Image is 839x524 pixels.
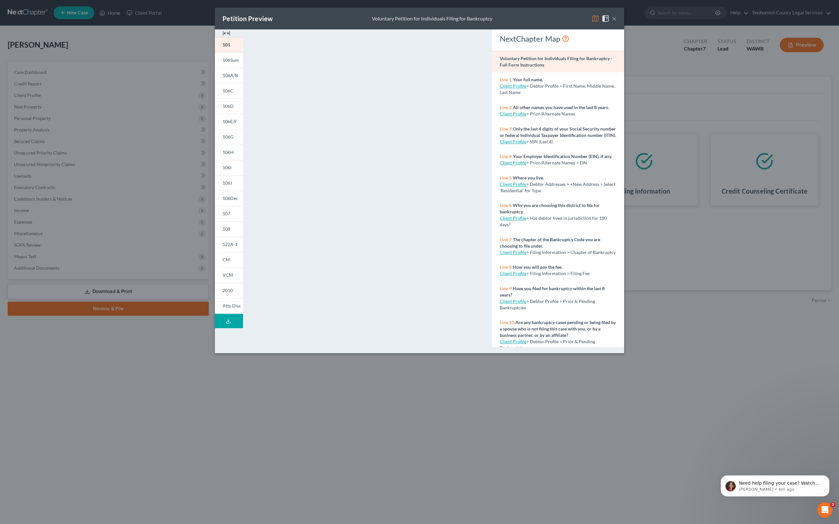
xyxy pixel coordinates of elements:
span: > Prior/Alternate Names [526,111,575,116]
span: Line 6: [500,202,513,208]
span: > Debtor Profile > Prior & Pending Bankruptcies [500,339,595,351]
a: Atty Disc [215,298,243,314]
a: 106C [215,83,243,99]
a: 106H [215,145,243,160]
a: 101 [215,37,243,52]
span: 106A/B [223,73,238,78]
button: × [612,15,616,22]
span: > Debtor Profile > Prior & Pending Bankruptcies [500,298,595,310]
span: 106G [223,134,233,139]
a: Client Profile [500,111,526,116]
span: Line 9: [500,286,513,291]
span: > Has debtor lived in jurisdiction for 180 days? [500,215,607,227]
strong: Have you filed for bankruptcy within the last 8 years? [500,286,605,298]
span: Line 1: [500,77,513,82]
strong: All other names you have used in the last 8 years. [513,105,609,110]
strong: Voluntary Petition for Individuals Filing for Bankruptcy - Full Form Instructions [500,56,612,67]
span: 2 [830,502,835,507]
a: Client Profile [500,215,526,221]
a: CM [215,252,243,267]
strong: Why you are choosing this district to file for bankruptcy. [500,202,600,214]
span: 106D [223,103,234,109]
strong: The chapter of the Bankruptcy Code you are choosing to file under. [500,237,600,249]
span: Line 5: [500,175,513,180]
span: 122A-1 [223,242,238,247]
span: 2010 [223,288,233,293]
img: map-eea8200ae884c6f1103ae1953ef3d486a96c86aabb227e865a55264e3737af1f.svg [592,15,599,22]
span: Line 4: [500,154,513,159]
a: Client Profile [500,271,526,276]
a: 106Sum [215,52,243,68]
img: help-close-5ba153eb36485ed6c1ea00a893f15db1cb9b99d6cae46e1a8edb6c62d00a1a76.svg [602,15,609,22]
a: Client Profile [500,83,526,89]
a: 106G [215,129,243,145]
span: Line 8: [500,264,513,270]
a: Client Profile [500,339,526,344]
span: 106I [223,165,231,170]
a: Client Profile [500,298,526,304]
span: 106E/F [223,119,237,124]
span: Line 3: [500,126,513,131]
a: 106I [215,160,243,175]
a: 2010 [215,283,243,298]
a: Client Profile [500,160,526,165]
strong: Only the last 4 digits of your Social Security number or federal Individual Taxpayer Identificati... [500,126,616,138]
strong: Where you live. [513,175,544,180]
strong: Your Employer Identification Number (EIN), if any. [513,154,612,159]
span: > Filing Information > Filing Fee [526,271,590,276]
strong: Your full name. [513,77,543,82]
div: Voluntary Petition for Individuals Filing for Bankruptcy [372,15,492,22]
span: 106C [223,88,233,93]
a: 122A-1 [215,237,243,252]
span: > Debtor Addresses > +New Address > Select 'Residential' for Type [500,181,616,193]
span: Line 7: [500,237,513,242]
a: 106J [215,175,243,191]
span: > SSN (Last 4) [526,139,553,144]
span: > Debtor Profile > First Name, Middle Name, Last Name [500,83,615,95]
span: 106Sum [223,57,239,63]
span: 101 [223,42,230,47]
span: CM [223,257,230,262]
span: VCM [223,272,233,278]
a: 107 [215,206,243,221]
span: 106J [223,180,232,186]
a: 106Dec [215,191,243,206]
a: 106E/F [215,114,243,129]
span: 107 [223,211,230,216]
strong: Are any bankruptcy cases pending or being filed by a spouse who is not filing this case with you,... [500,320,616,338]
span: Line 10: [500,320,515,325]
iframe: <object ng-attr-data='[URL][DOMAIN_NAME]' type='application/pdf' width='100%' height='975px'></ob... [255,35,480,346]
a: Client Profile [500,139,526,144]
span: 108 [223,226,230,232]
div: Petition Preview [223,14,273,23]
span: > Prior/Alternate Names > EIN [526,160,587,165]
a: 108 [215,221,243,237]
strong: How you will pay the fee. [513,264,562,270]
span: Line 2: [500,105,513,110]
a: VCM [215,267,243,283]
a: Client Profile [500,181,526,187]
div: NextChapter Map [500,34,616,44]
a: 106A/B [215,68,243,83]
img: expand-e0f6d898513216a626fdd78e52531dac95497ffd26381d4c15ee2fc46db09dca.svg [223,29,230,37]
iframe: Intercom live chat [817,502,833,518]
span: 106Dec [223,195,238,201]
span: > Filing Information > Chapter of Bankruptcy [526,250,616,255]
a: Client Profile [500,250,526,255]
span: Atty Disc [223,303,241,308]
a: 106D [215,99,243,114]
iframe: Intercom notifications message [711,462,839,507]
span: 106H [223,149,234,155]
